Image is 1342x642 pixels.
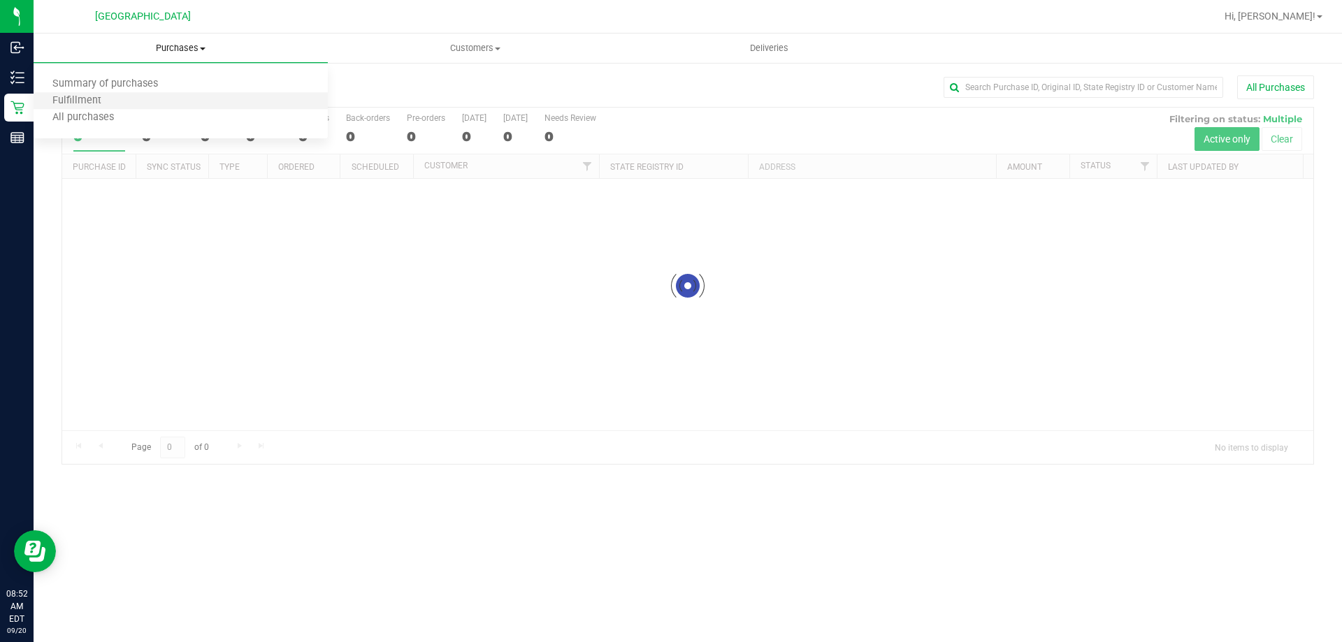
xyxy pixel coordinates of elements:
span: Fulfillment [34,95,120,107]
button: All Purchases [1237,75,1314,99]
p: 09/20 [6,625,27,636]
span: Customers [329,42,621,54]
span: Summary of purchases [34,78,177,90]
span: Deliveries [731,42,807,54]
span: Purchases [34,42,328,54]
a: Customers [328,34,622,63]
iframe: Resource center [14,530,56,572]
inline-svg: Reports [10,131,24,145]
span: Hi, [PERSON_NAME]! [1225,10,1315,22]
inline-svg: Retail [10,101,24,115]
inline-svg: Inventory [10,71,24,85]
span: [GEOGRAPHIC_DATA] [95,10,191,22]
inline-svg: Inbound [10,41,24,54]
p: 08:52 AM EDT [6,588,27,625]
a: Purchases Summary of purchases Fulfillment All purchases [34,34,328,63]
input: Search Purchase ID, Original ID, State Registry ID or Customer Name... [944,77,1223,98]
span: All purchases [34,112,133,124]
a: Deliveries [622,34,916,63]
